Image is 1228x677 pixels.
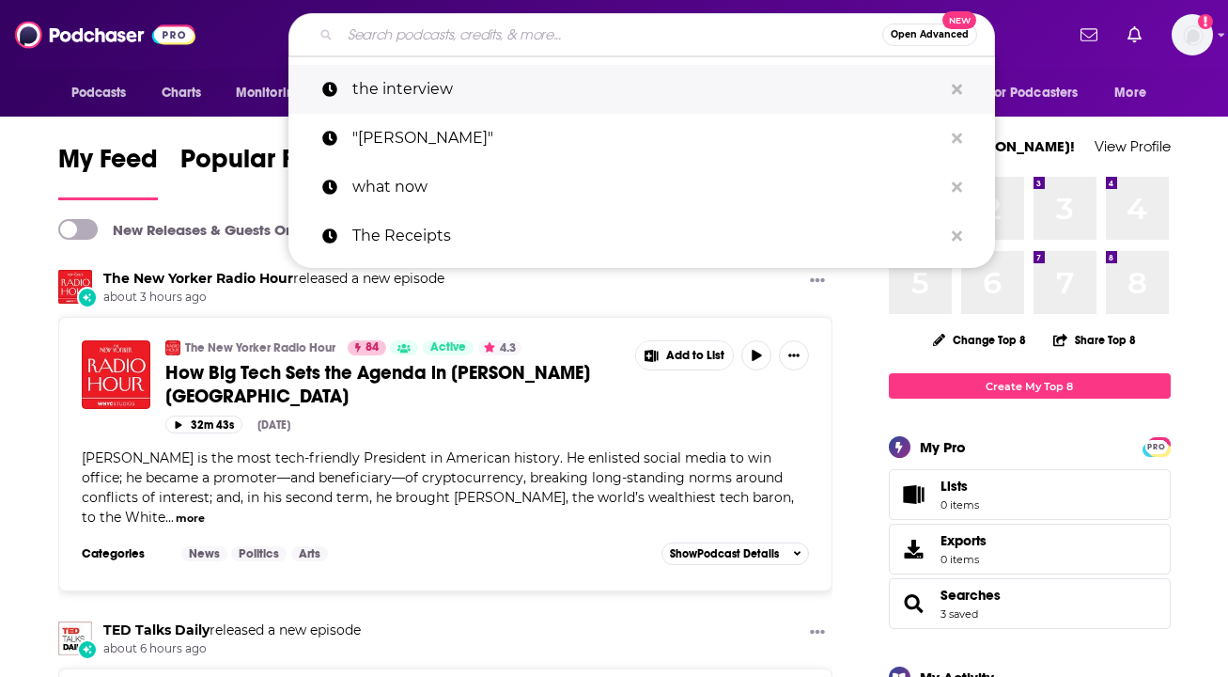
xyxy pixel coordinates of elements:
a: The New Yorker Radio Hour [185,340,335,355]
span: Lists [940,478,968,495]
a: How Big Tech Sets the Agenda in [PERSON_NAME] [GEOGRAPHIC_DATA] [165,361,622,408]
a: PRO [1145,439,1168,453]
div: Search podcasts, credits, & more... [288,13,995,56]
input: Search podcasts, credits, & more... [340,20,882,50]
span: PRO [1145,440,1168,454]
span: Exports [895,536,933,562]
div: My Pro [920,438,966,456]
h3: Categories [82,546,166,561]
span: Monitoring [236,80,303,106]
svg: Add a profile image [1198,14,1213,29]
button: Show More Button [779,340,809,370]
h3: released a new episode [103,622,361,639]
span: [PERSON_NAME] is the most tech-friendly President in American history. He enlisted social media t... [82,449,794,526]
div: New Episode [77,287,98,307]
button: 32m 43s [165,416,242,433]
span: New [942,11,976,29]
a: what now [288,163,995,212]
button: Share Top 8 [1052,322,1137,358]
a: Arts [291,546,328,561]
button: open menu [58,75,151,111]
img: The New Yorker Radio Hour [58,270,92,304]
span: Lists [895,481,933,508]
a: News [181,546,227,561]
button: open menu [976,75,1106,111]
span: 0 items [940,498,979,512]
span: about 3 hours ago [103,290,444,306]
span: Show Podcast Details [670,547,779,560]
p: what now [352,163,942,212]
a: Show notifications dropdown [1120,19,1149,51]
span: 84 [365,338,379,357]
span: Podcasts [71,80,127,106]
a: Politics [231,546,287,561]
p: The Receipts [352,212,942,260]
a: New Releases & Guests Only [58,219,305,240]
p: "Tim Cook" [352,114,942,163]
img: The New Yorker Radio Hour [165,340,180,355]
button: Show More Button [802,622,832,645]
button: more [176,511,205,527]
a: the interview [288,65,995,114]
span: Popular Feed [180,143,340,186]
a: "[PERSON_NAME]" [288,114,995,163]
button: ShowPodcast Details [661,543,810,565]
div: New Episode [77,639,98,660]
a: My Feed [58,143,158,200]
span: Open Advanced [891,30,969,39]
a: Exports [889,524,1171,575]
button: Show profile menu [1172,14,1213,55]
span: Active [430,338,466,357]
button: Open AdvancedNew [882,24,977,46]
a: The New Yorker Radio Hour [103,270,293,287]
span: Lists [940,478,979,495]
a: The Receipts [288,212,995,260]
div: [DATE] [257,418,290,432]
span: Add to List [666,349,724,363]
a: 3 saved [940,607,978,621]
button: open menu [223,75,327,111]
img: Podchaser - Follow, Share and Rate Podcasts [15,17,195,53]
span: How Big Tech Sets the Agenda in [PERSON_NAME] [GEOGRAPHIC_DATA] [165,361,590,408]
button: Show More Button [802,270,832,293]
button: open menu [1101,75,1170,111]
span: My Feed [58,143,158,186]
span: Charts [162,80,202,106]
h3: released a new episode [103,270,444,288]
a: Popular Feed [180,143,340,200]
a: Searches [940,587,1001,604]
span: ... [165,509,174,526]
span: 0 items [940,553,987,566]
a: Searches [895,590,933,617]
img: User Profile [1172,14,1213,55]
span: For Podcasters [988,80,1079,106]
a: Lists [889,469,1171,520]
span: Searches [889,578,1171,629]
button: Change Top 8 [922,328,1038,352]
a: 84 [348,340,386,355]
button: Show More Button [636,341,734,370]
a: Charts [149,75,213,111]
p: the interview [352,65,942,114]
img: TED Talks Daily [58,622,92,655]
span: Logged in as esmith_bg [1172,14,1213,55]
a: View Profile [1095,137,1171,155]
span: More [1114,80,1146,106]
span: Exports [940,532,987,549]
a: Active [423,340,474,355]
a: Create My Top 8 [889,373,1171,399]
img: How Big Tech Sets the Agenda in Trump’s America [82,340,150,409]
button: 4.3 [478,340,521,355]
a: TED Talks Daily [103,622,210,638]
span: about 6 hours ago [103,641,361,657]
a: Show notifications dropdown [1073,19,1105,51]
